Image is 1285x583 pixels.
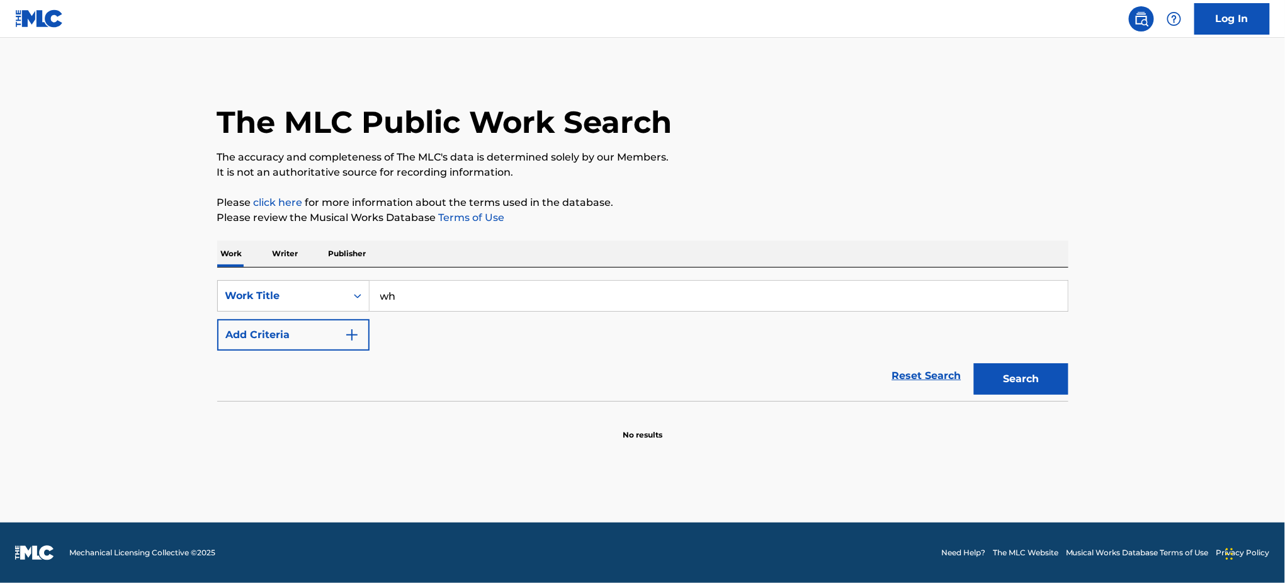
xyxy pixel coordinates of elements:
a: The MLC Website [993,547,1058,558]
p: No results [623,414,662,441]
a: Privacy Policy [1216,547,1270,558]
div: Help [1162,6,1187,31]
a: Musical Works Database Terms of Use [1066,547,1209,558]
img: 9d2ae6d4665cec9f34b9.svg [344,327,359,342]
button: Search [974,363,1068,395]
form: Search Form [217,280,1068,401]
a: Public Search [1129,6,1154,31]
iframe: Chat Widget [1222,523,1285,583]
button: Add Criteria [217,319,370,351]
p: Please review the Musical Works Database [217,210,1068,225]
div: Drag [1226,535,1233,573]
a: click here [254,196,303,208]
p: Work [217,241,246,267]
h1: The MLC Public Work Search [217,103,672,141]
img: search [1134,11,1149,26]
a: Terms of Use [436,212,505,224]
p: Publisher [325,241,370,267]
div: Work Title [225,288,339,303]
p: Please for more information about the terms used in the database. [217,195,1068,210]
a: Need Help? [941,547,985,558]
img: help [1167,11,1182,26]
img: MLC Logo [15,9,64,28]
p: It is not an authoritative source for recording information. [217,165,1068,180]
a: Log In [1194,3,1270,35]
a: Reset Search [886,362,968,390]
span: Mechanical Licensing Collective © 2025 [69,547,215,558]
img: logo [15,545,54,560]
p: The accuracy and completeness of The MLC's data is determined solely by our Members. [217,150,1068,165]
p: Writer [269,241,302,267]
